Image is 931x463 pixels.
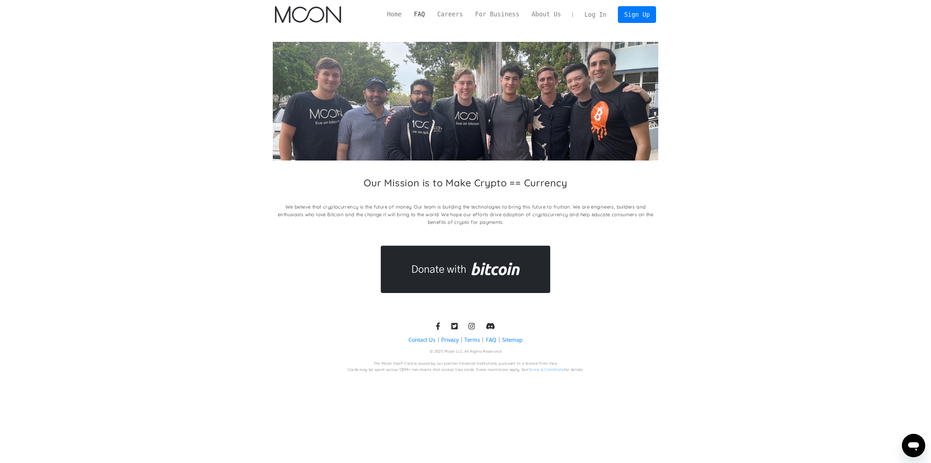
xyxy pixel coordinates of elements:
[578,7,612,23] a: Log In
[618,6,656,23] a: Sign Up
[348,367,584,373] div: Cards may be spent across 130M+ merchants that accept Visa cards. Some restrictions apply. See fo...
[275,6,341,23] img: Moon Logo
[464,336,480,344] a: Terms
[469,10,526,19] a: For Business
[373,361,558,367] div: The Moon Visa® Card is issued by our partner Financial Institutions, pursuant to a license from V...
[502,336,523,344] a: Sitemap
[275,6,341,23] a: home
[431,10,469,19] a: Careers
[430,349,501,355] div: © 2025 Moon LLC All Rights Reserved
[408,10,431,19] a: FAQ
[381,10,408,19] a: Home
[526,10,567,19] a: About Us
[486,336,496,344] a: FAQ
[273,203,659,226] p: We believe that cryptocurrency is the future of money. Our team is building the technologies to b...
[902,434,925,457] iframe: Кнопка запуска окна обмена сообщениями
[441,336,459,344] a: Privacy
[528,367,564,372] a: Terms & Conditions
[364,177,567,189] h2: Our Mission is to Make Crypto == Currency
[408,336,435,344] a: Contact Us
